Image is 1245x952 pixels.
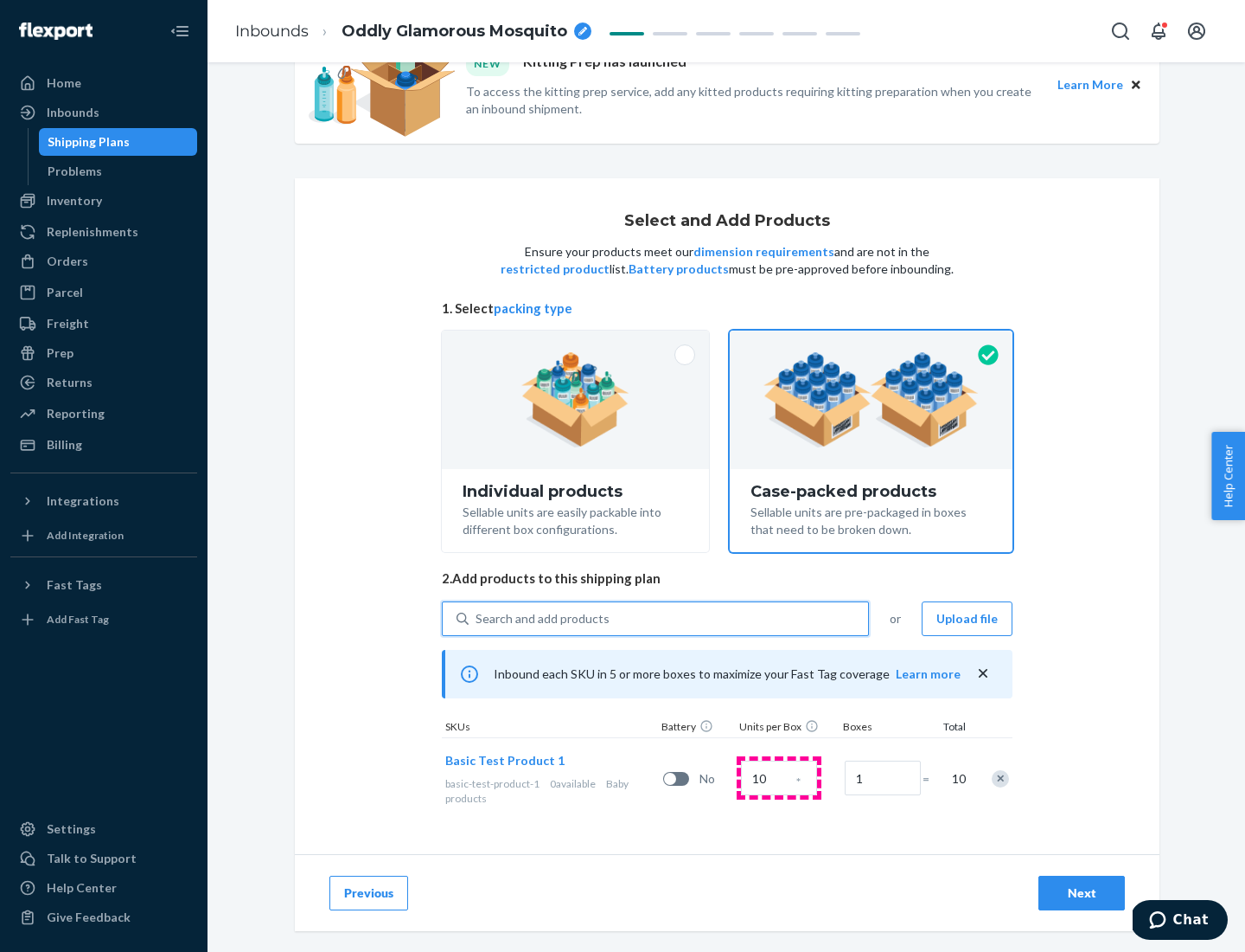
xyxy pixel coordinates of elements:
[47,315,89,332] div: Freight
[763,352,979,447] img: case-pack.59cecea509d18c883b923b81aeac6d0b.png
[47,909,131,926] div: Give Feedback
[47,223,138,241] div: Replenishments
[10,69,197,97] a: Home
[1038,876,1125,910] button: Next
[750,483,992,500] div: Case-packed products
[47,405,105,422] div: Reporting
[629,261,729,278] button: Battery products
[890,610,901,627] span: or
[693,243,834,261] button: dimension requirements
[896,666,961,683] button: Learn more
[47,344,73,362] div: Prep
[47,879,117,897] div: Help Center
[923,770,940,788] span: =
[10,487,197,515] button: Integrations
[10,606,197,634] a: Add Fast Tag
[948,770,966,788] span: 10
[445,776,656,806] div: Baby products
[10,431,197,459] a: Billing
[750,500,992,538] div: Sellable units are pre-packaged in boxes that need to be broken down.
[10,310,197,338] a: Freight
[445,777,539,790] span: basic-test-product-1
[10,369,197,396] a: Returns
[476,610,610,627] div: Search and add products
[1211,432,1245,520] button: Help Center
[235,22,309,41] a: Inbounds
[1127,75,1146,94] button: Close
[1057,75,1123,94] button: Learn More
[47,492,119,510] div: Integrations
[699,770,734,788] span: No
[10,571,197,599] button: Fast Tags
[47,576,102,594] div: Fast Tags
[10,904,197,931] button: Give Feedback
[10,99,197,126] a: Inbounds
[10,522,197,550] a: Add Integration
[466,52,509,75] div: NEW
[442,569,1012,588] span: 2. Add products to this shipping plan
[10,339,197,367] a: Prep
[499,243,955,278] p: Ensure your products meet our and are not in the list. must be pre-approved before inbounding.
[342,21,567,43] span: Oddly Glamorous Mosquito
[463,483,688,500] div: Individual products
[10,874,197,902] a: Help Center
[47,436,82,453] div: Billing
[741,761,817,795] input: Case Quantity
[926,719,969,737] div: Total
[47,284,83,301] div: Parcel
[48,163,102,180] div: Problems
[10,400,197,428] a: Reporting
[501,261,610,278] button: restricted product
[221,6,605,57] ol: breadcrumbs
[840,719,926,737] div: Boxes
[47,850,137,867] div: Talk to Support
[624,213,830,230] h1: Select and Add Products
[658,719,736,737] div: Battery
[10,218,197,246] a: Replenishments
[974,665,992,683] button: close
[521,352,629,447] img: individual-pack.facf35554cb0f1810c75b2bd6df2d64e.png
[845,761,921,795] input: Number of boxes
[47,192,102,209] div: Inventory
[47,374,93,391] div: Returns
[10,248,197,275] a: Orders
[47,104,99,121] div: Inbounds
[442,719,658,737] div: SKUs
[1141,14,1176,48] button: Open notifications
[10,845,197,872] button: Talk to Support
[47,528,124,543] div: Add Integration
[992,770,1009,788] div: Remove Item
[1103,14,1138,48] button: Open Search Box
[550,777,596,790] span: 0 available
[47,253,88,270] div: Orders
[466,83,1042,118] p: To access the kitting prep service, add any kitted products requiring kitting preparation when yo...
[445,753,565,768] span: Basic Test Product 1
[19,23,93,40] img: Flexport logo
[47,74,81,92] div: Home
[10,279,197,306] a: Parcel
[1179,14,1214,48] button: Open account menu
[442,299,1012,318] span: 1. Select
[922,601,1012,636] button: Upload file
[10,187,197,215] a: Inventory
[494,299,572,318] button: packing type
[1133,900,1228,943] iframe: Opens a widget where you can chat to one of our agents
[47,820,96,838] div: Settings
[39,128,198,156] a: Shipping Plans
[47,612,109,627] div: Add Fast Tag
[329,876,408,910] button: Previous
[445,752,565,769] button: Basic Test Product 1
[523,52,686,75] p: Kitting Prep has launched
[442,650,1012,698] div: Inbound each SKU in 5 or more boxes to maximize your Fast Tag coverage
[48,133,130,151] div: Shipping Plans
[39,158,198,185] a: Problems
[463,500,688,538] div: Sellable units are easily packable into different box configurations.
[736,719,840,737] div: Units per Box
[163,14,197,48] button: Close Navigation
[1053,884,1110,902] div: Next
[10,815,197,843] a: Settings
